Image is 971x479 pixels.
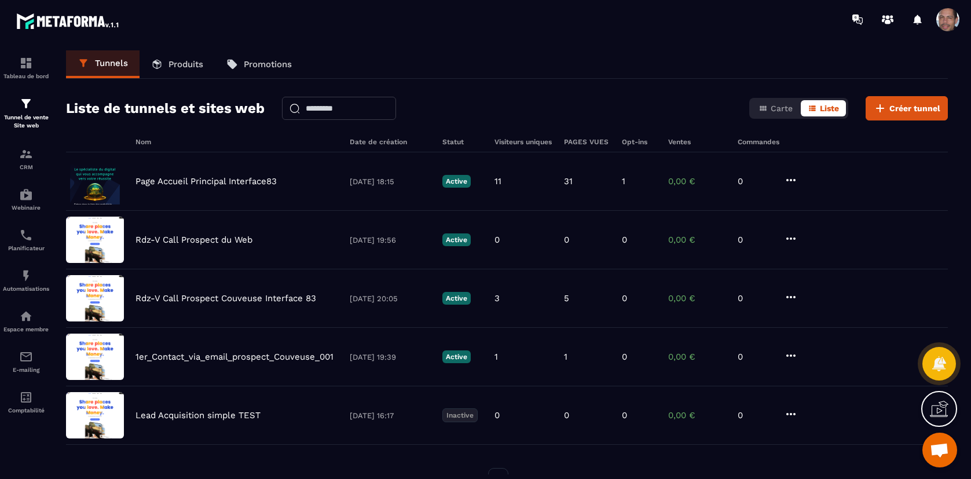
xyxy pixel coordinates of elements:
p: Webinaire [3,204,49,211]
span: Liste [820,104,839,113]
h6: Opt-ins [622,138,657,146]
p: 0,00 € [668,352,726,362]
p: Automatisations [3,286,49,292]
p: E-mailing [3,367,49,373]
p: 0 [494,235,500,245]
p: [DATE] 18:15 [350,177,431,186]
p: 11 [494,176,501,187]
p: 0,00 € [668,410,726,421]
p: 3 [494,293,500,304]
h6: Ventes [668,138,726,146]
span: Carte [771,104,793,113]
p: [DATE] 16:17 [350,411,431,420]
div: Ouvrir le chat [922,433,957,467]
img: automations [19,269,33,283]
p: 0 [622,410,627,421]
a: automationsautomationsEspace membre [3,301,49,341]
img: accountant [19,390,33,404]
p: 0 [738,235,772,245]
p: 0,00 € [668,235,726,245]
p: 1 [622,176,625,187]
p: [DATE] 19:56 [350,236,431,244]
p: Tunnels [95,58,128,68]
p: 0 [738,293,772,304]
h6: Commandes [738,138,779,146]
img: image [66,334,124,380]
p: Page Accueil Principal Interface83 [135,176,277,187]
p: 1 [494,352,498,362]
p: Active [442,233,471,246]
h6: Nom [135,138,338,146]
img: formation [19,56,33,70]
p: 0 [564,410,569,421]
p: 0 [738,176,772,187]
button: Carte [752,100,800,116]
p: Comptabilité [3,407,49,414]
p: 0 [494,410,500,421]
img: image [66,275,124,321]
p: 0 [622,293,627,304]
h6: Visiteurs uniques [494,138,552,146]
p: Active [442,175,471,188]
p: Produits [168,59,203,70]
p: 0 [738,410,772,421]
span: Créer tunnel [889,103,940,114]
p: Planificateur [3,245,49,251]
a: automationsautomationsAutomatisations [3,260,49,301]
button: Créer tunnel [866,96,948,120]
a: formationformationTunnel de vente Site web [3,88,49,138]
p: 1 [564,352,567,362]
p: 0,00 € [668,293,726,304]
img: image [66,158,124,204]
img: image [66,392,124,438]
h2: Liste de tunnels et sites web [66,97,265,120]
img: automations [19,309,33,323]
p: 0 [738,352,772,362]
h6: Date de création [350,138,431,146]
a: emailemailE-mailing [3,341,49,382]
a: accountantaccountantComptabilité [3,382,49,422]
img: automations [19,188,33,202]
p: 1er_Contact_via_email_prospect_Couveuse_001 [135,352,334,362]
p: [DATE] 19:39 [350,353,431,361]
p: 0 [622,235,627,245]
img: formation [19,97,33,111]
p: Active [442,350,471,363]
img: image [66,217,124,263]
h6: PAGES VUES [564,138,610,146]
a: Produits [140,50,215,78]
p: Inactive [442,408,478,422]
a: Tunnels [66,50,140,78]
img: formation [19,147,33,161]
a: Promotions [215,50,303,78]
p: Tunnel de vente Site web [3,114,49,130]
a: formationformationTableau de bord [3,47,49,88]
p: 0 [564,235,569,245]
p: [DATE] 20:05 [350,294,431,303]
img: scheduler [19,228,33,242]
p: 31 [564,176,573,187]
p: Lead Acquisition simple TEST [135,410,261,421]
button: Liste [801,100,846,116]
p: Tableau de bord [3,73,49,79]
p: Rdz-V Call Prospect du Web [135,235,252,245]
p: Active [442,292,471,305]
p: Rdz-V Call Prospect Couveuse Interface 83 [135,293,316,304]
h6: Statut [442,138,483,146]
p: CRM [3,164,49,170]
p: 0,00 € [668,176,726,187]
img: email [19,350,33,364]
a: formationformationCRM [3,138,49,179]
p: Espace membre [3,326,49,332]
p: 5 [564,293,569,304]
a: automationsautomationsWebinaire [3,179,49,220]
a: schedulerschedulerPlanificateur [3,220,49,260]
img: logo [16,10,120,31]
p: Promotions [244,59,292,70]
p: 0 [622,352,627,362]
